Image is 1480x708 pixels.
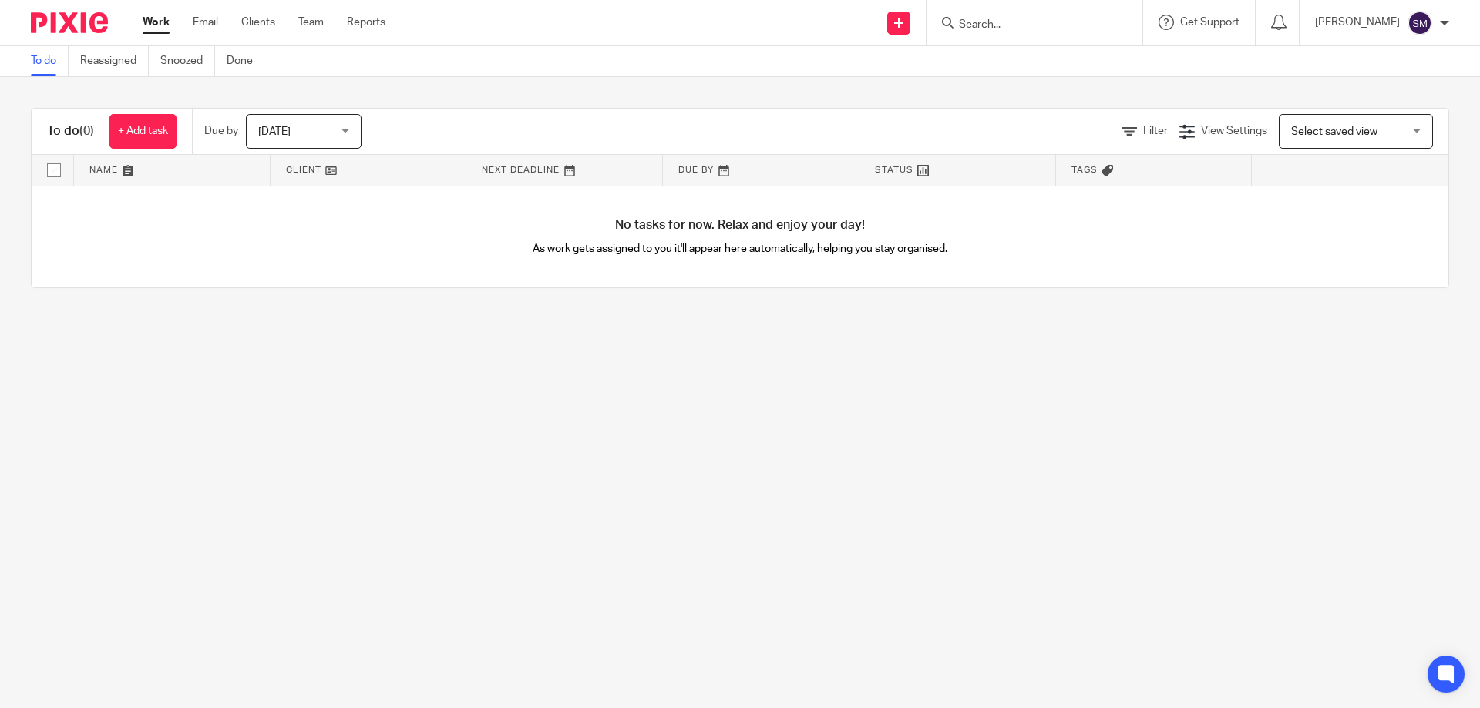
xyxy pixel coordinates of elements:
[160,46,215,76] a: Snoozed
[1291,126,1377,137] span: Select saved view
[80,46,149,76] a: Reassigned
[31,12,108,33] img: Pixie
[258,126,291,137] span: [DATE]
[1071,166,1098,174] span: Tags
[1143,126,1168,136] span: Filter
[1408,11,1432,35] img: svg%3E
[109,114,177,149] a: + Add task
[79,125,94,137] span: (0)
[31,46,69,76] a: To do
[1201,126,1267,136] span: View Settings
[347,15,385,30] a: Reports
[1180,17,1239,28] span: Get Support
[47,123,94,139] h1: To do
[1315,15,1400,30] p: [PERSON_NAME]
[32,217,1448,233] h4: No tasks for now. Relax and enjoy your day!
[957,18,1096,32] input: Search
[298,15,324,30] a: Team
[386,241,1095,257] p: As work gets assigned to you it'll appear here automatically, helping you stay organised.
[193,15,218,30] a: Email
[227,46,264,76] a: Done
[204,123,238,139] p: Due by
[241,15,275,30] a: Clients
[143,15,170,30] a: Work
